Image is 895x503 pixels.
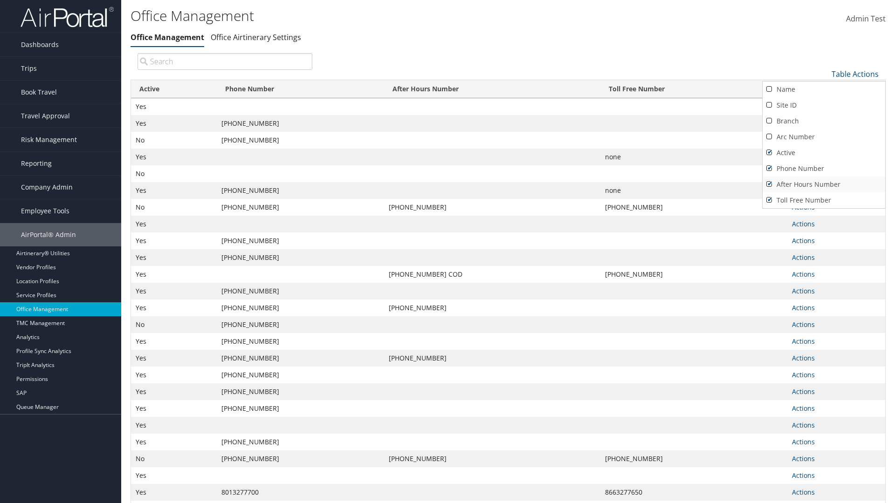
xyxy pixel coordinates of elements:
a: Active [763,145,885,161]
span: Trips [21,57,37,80]
span: Dashboards [21,33,59,56]
a: Phone Number [763,161,885,177]
a: Branch [763,113,885,129]
img: airportal-logo.png [21,6,114,28]
a: Arc Number [763,129,885,145]
a: Toll Free Number [763,192,885,208]
span: Employee Tools [21,199,69,223]
span: Risk Management [21,128,77,151]
a: Name [763,82,885,97]
span: Book Travel [21,81,57,104]
a: After Hours Number [763,177,885,192]
span: AirPortal® Admin [21,223,76,246]
span: Reporting [21,152,52,175]
a: Site ID [763,97,885,113]
span: Travel Approval [21,104,70,128]
span: Company Admin [21,176,73,199]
